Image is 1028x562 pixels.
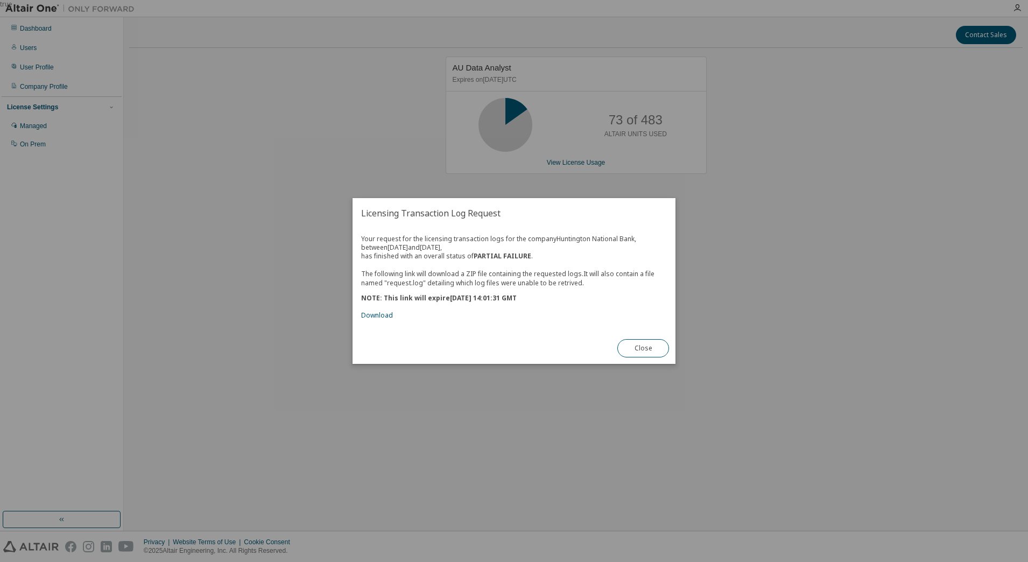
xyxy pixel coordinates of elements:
div: Your request for the licensing transaction logs for the company Huntington National Bank , betwee... [361,235,667,320]
h2: Licensing Transaction Log Request [353,198,675,228]
button: Close [617,339,669,357]
a: Download [361,311,393,320]
b: PARTIAL FAILURE [474,251,531,261]
p: The following link will download a ZIP file containing the requested logs. It will also contain a... [361,269,667,287]
b: NOTE: This link will expire [DATE] 14:01:31 GMT [361,293,517,303]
